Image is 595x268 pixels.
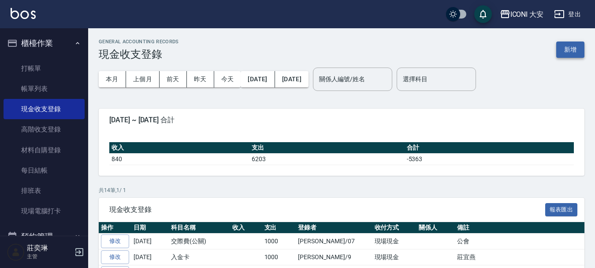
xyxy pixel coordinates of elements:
h3: 現金收支登錄 [99,48,179,60]
a: 修改 [101,234,129,248]
td: 1000 [262,234,296,249]
a: 高階收支登錄 [4,119,85,140]
div: ICONI 大安 [510,9,544,20]
th: 日期 [131,222,169,234]
img: Person [7,243,25,261]
button: 今天 [214,71,241,87]
th: 支出 [262,222,296,234]
th: 操作 [99,222,131,234]
th: 收付方式 [372,222,417,234]
button: 前天 [160,71,187,87]
a: 打帳單 [4,58,85,79]
a: 現金收支登錄 [4,99,85,119]
button: 櫃檯作業 [4,32,85,55]
td: [PERSON_NAME]/07 [296,234,372,249]
button: 預約管理 [4,225,85,248]
button: save [474,5,492,23]
a: 報表匯出 [545,205,578,213]
a: 每日結帳 [4,160,85,181]
h2: GENERAL ACCOUNTING RECORDS [99,39,179,45]
td: 交際費(公關) [169,234,230,249]
a: 修改 [101,250,129,264]
th: 收入 [109,142,249,154]
th: 科目名稱 [169,222,230,234]
td: 1000 [262,249,296,265]
button: [DATE] [241,71,275,87]
p: 主管 [27,253,72,260]
a: 帳單列表 [4,79,85,99]
span: [DATE] ~ [DATE] 合計 [109,116,574,125]
td: 入金卡 [169,249,230,265]
button: 昨天 [187,71,214,87]
button: 新增 [556,42,584,58]
img: Logo [11,8,36,19]
td: 現場現金 [372,249,417,265]
span: 現金收支登錄 [109,205,545,214]
td: [DATE] [131,234,169,249]
a: 新增 [556,45,584,53]
td: -5363 [405,153,574,165]
button: 登出 [550,6,584,23]
td: 840 [109,153,249,165]
a: 現場電腦打卡 [4,201,85,221]
a: 排班表 [4,181,85,201]
th: 合計 [405,142,574,154]
th: 支出 [249,142,404,154]
button: 上個月 [126,71,160,87]
td: 現場現金 [372,234,417,249]
td: 6203 [249,153,404,165]
th: 登錄者 [296,222,372,234]
h5: 莊奕琳 [27,244,72,253]
td: [DATE] [131,249,169,265]
a: 材料自購登錄 [4,140,85,160]
button: [DATE] [275,71,309,87]
p: 共 14 筆, 1 / 1 [99,186,584,194]
button: 本月 [99,71,126,87]
td: [PERSON_NAME]/9 [296,249,372,265]
button: ICONI 大安 [496,5,547,23]
th: 收入 [230,222,262,234]
button: 報表匯出 [545,203,578,217]
th: 關係人 [416,222,455,234]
